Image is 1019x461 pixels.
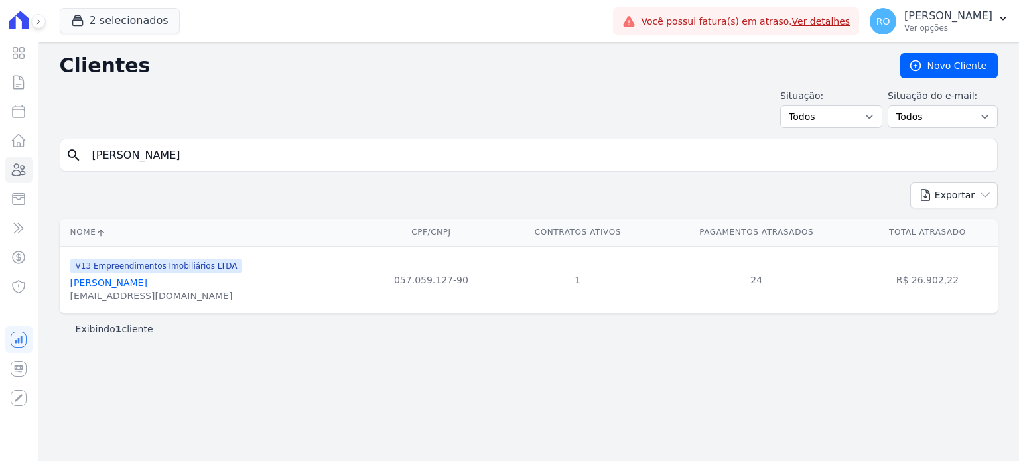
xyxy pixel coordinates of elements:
div: [EMAIL_ADDRESS][DOMAIN_NAME] [70,289,243,302]
input: Buscar por nome, CPF ou e-mail [84,142,992,168]
td: R$ 26.902,22 [857,246,998,313]
a: [PERSON_NAME] [70,277,147,288]
td: 057.059.127-90 [363,246,500,313]
a: Ver detalhes [792,16,850,27]
span: RO [876,17,890,26]
a: Novo Cliente [900,53,998,78]
p: Ver opções [904,23,992,33]
td: 1 [500,246,656,313]
th: Pagamentos Atrasados [656,219,857,246]
th: CPF/CNPJ [363,219,500,246]
th: Contratos Ativos [500,219,656,246]
b: 1 [115,324,122,334]
p: Exibindo cliente [76,322,153,336]
p: [PERSON_NAME] [904,9,992,23]
button: Exportar [910,182,998,208]
i: search [66,147,82,163]
th: Nome [60,219,363,246]
span: Você possui fatura(s) em atraso. [641,15,850,29]
span: V13 Empreendimentos Imobiliários LTDA [70,259,243,273]
button: RO [PERSON_NAME] Ver opções [859,3,1019,40]
td: 24 [656,246,857,313]
button: 2 selecionados [60,8,180,33]
th: Total Atrasado [857,219,998,246]
label: Situação do e-mail: [888,89,998,103]
h2: Clientes [60,54,879,78]
label: Situação: [780,89,882,103]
